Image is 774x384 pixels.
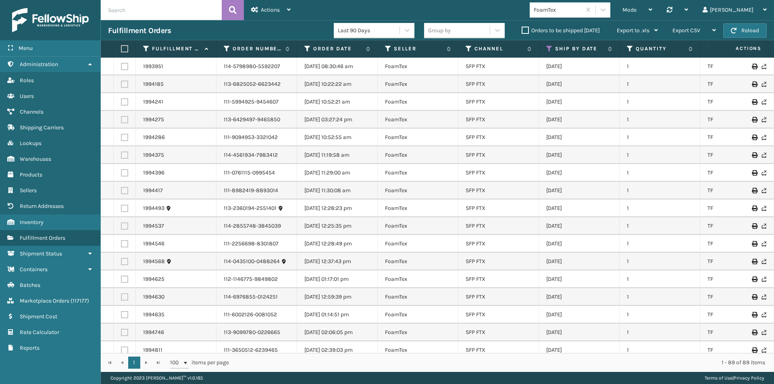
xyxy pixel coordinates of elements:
[143,257,165,266] a: 1994568
[762,276,766,282] i: Never Shipped
[110,372,203,384] p: Copyright 2023 [PERSON_NAME]™ v 1.0.185
[539,270,620,288] td: [DATE]
[143,98,163,106] a: 1994241
[224,80,281,88] a: 113-6825052-6623442
[143,133,165,141] a: 1994286
[378,235,458,253] td: FoamTex
[224,62,280,71] a: 114-5798980-5592207
[143,62,163,71] a: 1993951
[539,93,620,111] td: [DATE]
[458,164,539,182] td: SFP FTX
[297,75,378,93] td: [DATE] 10:22:22 am
[752,241,757,247] i: Print Label
[71,297,89,304] span: ( 117177 )
[636,45,685,52] label: Quantity
[539,235,620,253] td: [DATE]
[20,219,44,226] span: Inventory
[458,93,539,111] td: SFP FTX
[143,187,163,195] a: 1994417
[378,306,458,324] td: FoamTex
[143,222,164,230] a: 1994537
[20,124,64,131] span: Shipping Carriers
[620,288,700,306] td: 1
[458,182,539,199] td: SFP FTX
[752,294,757,300] i: Print Label
[378,341,458,359] td: FoamTex
[762,188,766,193] i: Never Shipped
[297,182,378,199] td: [DATE] 11:30:08 am
[458,129,539,146] td: SFP FTX
[233,45,281,52] label: Order Number
[20,313,57,320] span: Shipment Cost
[620,129,700,146] td: 1
[710,42,766,55] span: Actions
[378,111,458,129] td: FoamTex
[12,8,89,32] img: logo
[752,276,757,282] i: Print Label
[297,146,378,164] td: [DATE] 11:19:58 am
[152,45,201,52] label: Fulfillment Order Id
[378,253,458,270] td: FoamTex
[428,26,451,35] div: Group by
[20,297,69,304] span: Marketplace Orders
[297,306,378,324] td: [DATE] 01:14:51 pm
[752,99,757,105] i: Print Label
[762,64,766,69] i: Never Shipped
[224,222,281,230] a: 114-2855748-3845039
[143,151,164,159] a: 1994375
[378,146,458,164] td: FoamTex
[143,204,164,212] a: 1994493
[752,117,757,122] i: Print Label
[539,288,620,306] td: [DATE]
[378,199,458,217] td: FoamTex
[458,253,539,270] td: SFP FTX
[474,45,523,52] label: Channel
[762,205,766,211] i: Never Shipped
[143,346,162,354] a: 1994811
[752,223,757,229] i: Print Label
[224,346,278,354] a: 111-3650512-6239465
[752,259,757,264] i: Print Label
[752,64,757,69] i: Print Label
[620,199,700,217] td: 1
[313,45,362,52] label: Order Date
[224,133,278,141] a: 111-9094953-3321042
[143,116,164,124] a: 1994275
[617,27,649,34] span: Export to .xls
[620,324,700,341] td: 1
[752,312,757,318] i: Print Label
[458,341,539,359] td: SFP FTX
[534,6,582,14] div: FoamTex
[458,306,539,324] td: SFP FTX
[762,241,766,247] i: Never Shipped
[752,135,757,140] i: Print Label
[539,217,620,235] td: [DATE]
[705,375,732,381] a: Terms of Use
[458,199,539,217] td: SFP FTX
[224,187,278,195] a: 111-8982419-8893014
[762,294,766,300] i: Never Shipped
[752,205,757,211] i: Print Label
[297,129,378,146] td: [DATE] 10:52:55 am
[20,203,64,210] span: Return Addresses
[394,45,443,52] label: Seller
[762,170,766,176] i: Never Shipped
[20,266,48,273] span: Containers
[224,311,277,319] a: 111-6002126-0081052
[297,164,378,182] td: [DATE] 11:29:00 am
[620,93,700,111] td: 1
[672,27,700,34] span: Export CSV
[20,345,40,351] span: Reports
[143,328,164,336] a: 1994746
[240,359,765,367] div: 1 - 89 of 89 items
[224,151,278,159] a: 114-4561934-7983412
[620,235,700,253] td: 1
[539,306,620,324] td: [DATE]
[143,80,164,88] a: 1994185
[458,146,539,164] td: SFP FTX
[752,170,757,176] i: Print Label
[224,275,278,283] a: 112-1146775-9849802
[620,111,700,129] td: 1
[620,217,700,235] td: 1
[297,324,378,341] td: [DATE] 02:06:05 pm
